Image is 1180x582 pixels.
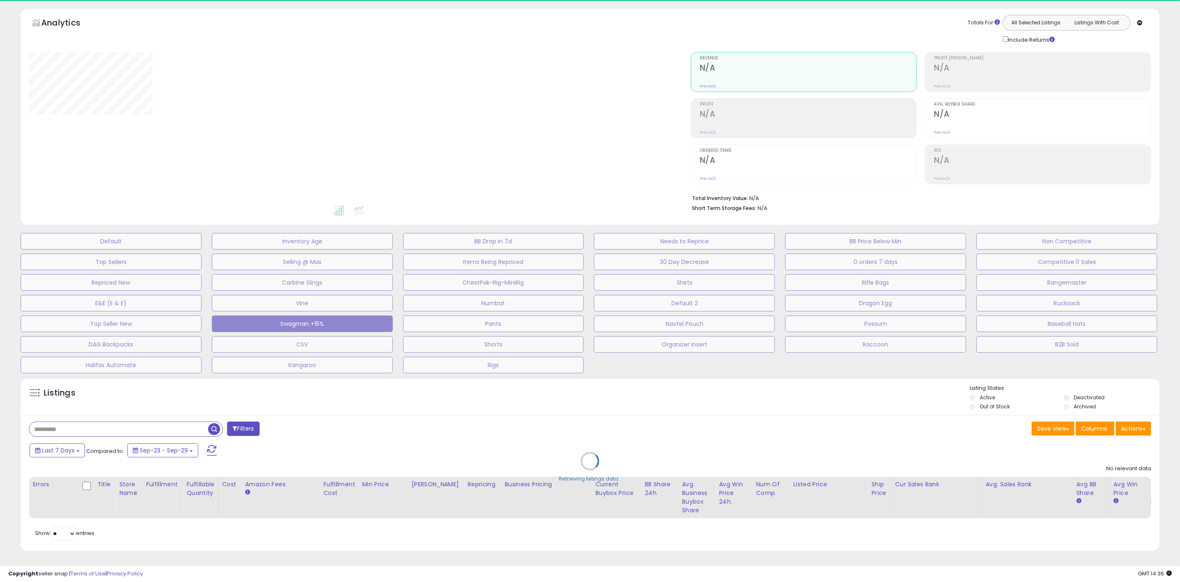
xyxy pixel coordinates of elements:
button: Possum [785,316,966,332]
button: DAG Backpacks [21,336,202,353]
button: Numbat [403,295,584,311]
small: Prev: N/A [700,84,716,89]
small: Prev: N/A [934,84,950,89]
div: Totals For [968,19,1000,27]
button: Default [21,233,202,250]
button: Raccoon [785,336,966,353]
button: Shirts [594,274,775,291]
button: Organizer Insert [594,336,775,353]
button: Dragon Egg [785,295,966,311]
button: BB Drop in 7d [403,233,584,250]
small: Prev: N/A [934,130,950,135]
button: CSV [212,336,393,353]
span: ROI [934,148,1151,153]
button: Rangemaster [976,274,1157,291]
button: Rucksack [976,295,1157,311]
button: Inventory Age [212,233,393,250]
span: 2025-10-7 14:36 GMT [1138,570,1172,577]
button: 0 orders 7 days [785,254,966,270]
h2: N/A [700,156,917,167]
span: Revenue [700,56,917,61]
button: Competitive 0 Sales [976,254,1157,270]
button: Top Sellers [21,254,202,270]
button: Navtel Pouch [594,316,775,332]
small: Prev: N/A [934,176,950,181]
span: Profit [PERSON_NAME] [934,56,1151,61]
button: Baseball Hats [976,316,1157,332]
button: All Selected Listings [1005,17,1067,28]
button: Halifax Automate [21,357,202,373]
span: N/A [758,204,767,212]
button: 30 Day Decrease [594,254,775,270]
button: Pants [403,316,584,332]
span: Profit [700,102,917,107]
h2: N/A [700,109,917,120]
button: Needs to Reprice [594,233,775,250]
h2: N/A [934,156,1151,167]
strong: Copyright [8,570,38,577]
h2: N/A [934,109,1151,120]
small: Prev: N/A [700,176,716,181]
b: Short Term Storage Fees: [692,205,756,212]
button: Carbine Slings [212,274,393,291]
button: Non Competitive [976,233,1157,250]
b: Total Inventory Value: [692,195,748,202]
span: Avg. Buybox Share [934,102,1151,107]
button: Selling @ Max [212,254,393,270]
h2: N/A [700,63,917,74]
button: Rigs [403,357,584,373]
button: Shorts [403,336,584,353]
button: Kangaroo [212,357,393,373]
li: N/A [692,193,1145,203]
button: BB Price Below Min [785,233,966,250]
button: Vine [212,295,393,311]
button: Top Seller New [21,316,202,332]
button: B2B Sold [976,336,1157,353]
button: ChestPak-Rig-MiniRig [403,274,584,291]
button: E&E (E & E) [21,295,202,311]
button: Swagman +15% [212,316,393,332]
a: Privacy Policy [107,570,143,577]
button: Repriced New [21,274,202,291]
button: Default 2 [594,295,775,311]
button: Listings With Cost [1066,17,1128,28]
button: Rifle Bags [785,274,966,291]
h5: Analytics [41,17,96,31]
div: seller snap | | [8,570,143,578]
div: Include Returns [997,35,1065,44]
span: Ordered Items [700,148,917,153]
h2: N/A [934,63,1151,74]
div: Retrieving listings data.. [559,476,621,483]
small: Prev: N/A [700,130,716,135]
button: Items Being Repriced [403,254,584,270]
a: Terms of Use [70,570,106,577]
